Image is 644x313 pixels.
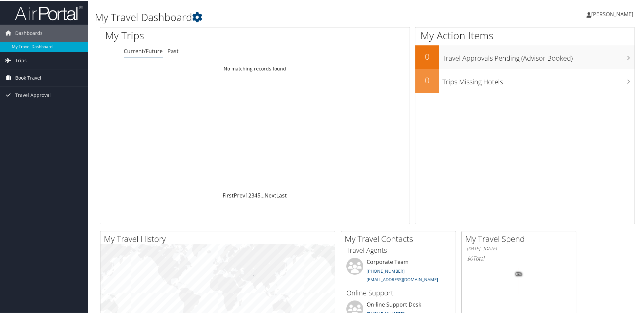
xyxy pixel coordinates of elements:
[467,254,571,262] h6: Total
[105,28,276,42] h1: My Trips
[367,276,438,282] a: [EMAIL_ADDRESS][DOMAIN_NAME]
[442,73,635,86] h3: Trips Missing Hotels
[367,267,405,273] a: [PHONE_NUMBER]
[15,24,43,41] span: Dashboards
[343,257,454,285] li: Corporate Team
[345,232,456,244] h2: My Travel Contacts
[15,51,27,68] span: Trips
[467,254,473,262] span: $0
[15,4,83,20] img: airportal-logo.png
[104,232,335,244] h2: My Travel History
[586,3,640,24] a: [PERSON_NAME]
[415,68,635,92] a: 0Trips Missing Hotels
[15,86,51,103] span: Travel Approval
[346,288,451,297] h3: Online Support
[15,69,41,86] span: Book Travel
[415,50,439,62] h2: 0
[516,272,522,276] tspan: 0%
[260,191,264,199] span: …
[257,191,260,199] a: 5
[251,191,254,199] a: 3
[234,191,245,199] a: Prev
[276,191,287,199] a: Last
[248,191,251,199] a: 2
[415,28,635,42] h1: My Action Items
[442,49,635,62] h3: Travel Approvals Pending (Advisor Booked)
[167,47,179,54] a: Past
[95,9,458,24] h1: My Travel Dashboard
[465,232,576,244] h2: My Travel Spend
[223,191,234,199] a: First
[415,74,439,85] h2: 0
[245,191,248,199] a: 1
[415,45,635,68] a: 0Travel Approvals Pending (Advisor Booked)
[346,245,451,254] h3: Travel Agents
[124,47,163,54] a: Current/Future
[264,191,276,199] a: Next
[591,10,633,17] span: [PERSON_NAME]
[467,245,571,251] h6: [DATE] - [DATE]
[254,191,257,199] a: 4
[100,62,410,74] td: No matching records found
